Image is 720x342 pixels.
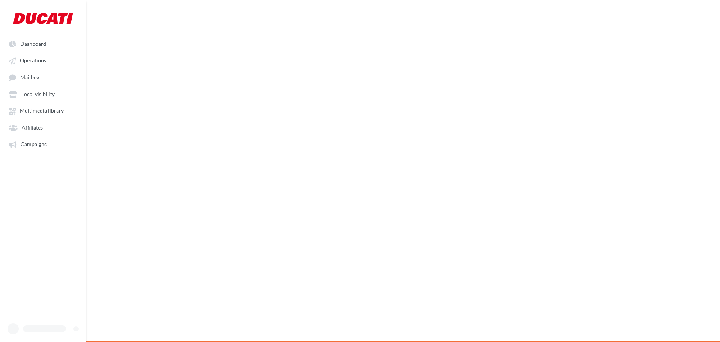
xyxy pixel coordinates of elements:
[21,91,55,97] span: Local visibility
[20,108,64,114] span: Multimedia library
[4,137,82,151] a: Campaigns
[4,37,82,50] a: Dashboard
[20,74,39,80] span: Mailbox
[4,53,82,67] a: Operations
[21,141,46,148] span: Campaigns
[20,41,46,47] span: Dashboard
[20,57,46,64] span: Operations
[4,70,82,84] a: Mailbox
[4,121,82,134] a: Affiliates
[22,124,43,131] span: Affiliates
[4,87,82,101] a: Local visibility
[4,104,82,117] a: Multimedia library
